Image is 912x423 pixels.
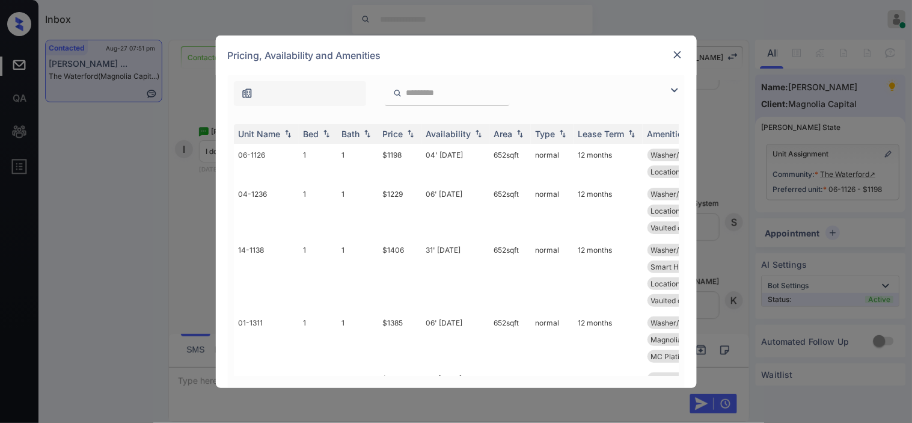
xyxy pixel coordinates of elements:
[574,144,643,183] td: 12 months
[299,144,337,183] td: 1
[531,183,574,239] td: normal
[299,239,337,312] td: 1
[426,129,471,139] div: Availability
[651,279,711,288] span: Location Prem 1...
[531,312,574,368] td: normal
[320,129,332,138] img: sorting
[531,144,574,183] td: normal
[531,239,574,312] td: normal
[647,129,688,139] div: Amenities
[651,223,700,232] span: Vaulted ceiling
[514,129,526,138] img: sorting
[304,129,319,139] div: Bed
[489,183,531,239] td: 652 sqft
[473,129,485,138] img: sorting
[378,144,421,183] td: $1198
[667,83,682,97] img: icon-zuma
[651,335,708,344] span: Magnolia - Plat...
[651,167,711,176] span: Location Prem 1...
[282,129,294,138] img: sorting
[337,183,378,239] td: 1
[421,144,489,183] td: 04' [DATE]
[651,318,716,327] span: Washer/Dryer Up...
[651,245,716,255] span: Washer/Dryer Up...
[337,144,378,183] td: 1
[557,129,569,138] img: sorting
[378,183,421,239] td: $1229
[651,206,711,215] span: Location Prem 1...
[216,36,697,75] div: Pricing, Availability and Amenities
[378,312,421,368] td: $1385
[574,312,643,368] td: 12 months
[574,239,643,312] td: 12 months
[299,183,337,239] td: 1
[421,183,489,239] td: 06' [DATE]
[337,239,378,312] td: 1
[536,129,555,139] div: Type
[489,312,531,368] td: 652 sqft
[234,312,299,368] td: 01-1311
[239,129,281,139] div: Unit Name
[361,129,373,138] img: sorting
[421,312,489,368] td: 06' [DATE]
[489,144,531,183] td: 652 sqft
[234,239,299,312] td: 14-1138
[651,262,718,271] span: Smart Home Enab...
[421,239,489,312] td: 31' [DATE]
[574,183,643,239] td: 12 months
[651,190,716,199] span: Washer/Dryer Up...
[299,312,337,368] td: 1
[234,183,299,239] td: 04-1236
[651,374,716,383] span: Washer/Dryer Up...
[405,129,417,138] img: sorting
[626,129,638,138] img: sorting
[651,352,712,361] span: MC Platinum Flo...
[672,49,684,61] img: close
[489,239,531,312] td: 652 sqft
[342,129,360,139] div: Bath
[234,144,299,183] td: 06-1126
[383,129,403,139] div: Price
[241,87,253,99] img: icon-zuma
[578,129,625,139] div: Lease Term
[378,239,421,312] td: $1406
[393,88,402,99] img: icon-zuma
[494,129,513,139] div: Area
[651,296,700,305] span: Vaulted ceiling
[651,150,716,159] span: Washer/Dryer Up...
[337,312,378,368] td: 1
